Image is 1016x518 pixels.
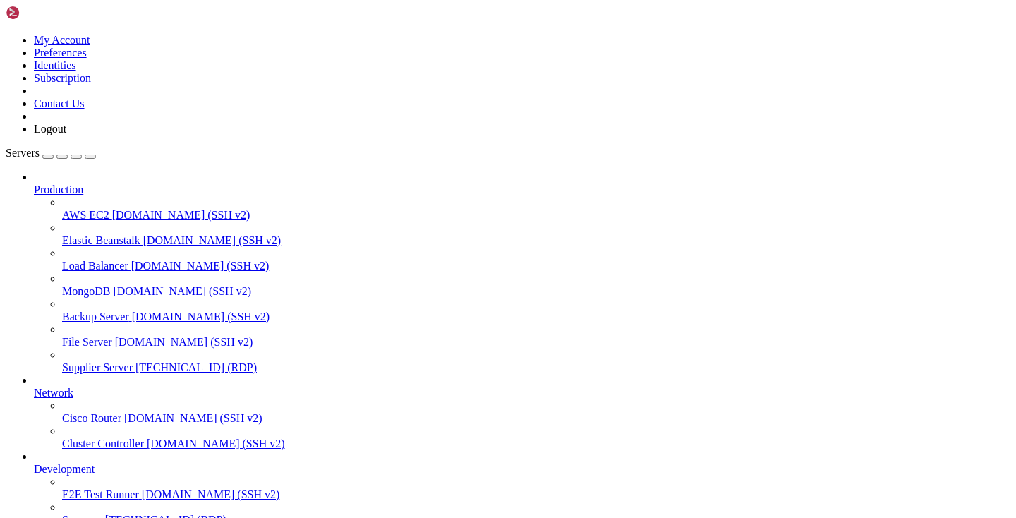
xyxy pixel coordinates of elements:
[34,59,76,71] a: Identities
[62,247,1010,272] li: Load Balancer [DOMAIN_NAME] (SSH v2)
[34,97,85,109] a: Contact Us
[62,285,1010,298] a: MongoDB [DOMAIN_NAME] (SSH v2)
[34,387,1010,399] a: Network
[113,285,251,297] span: [DOMAIN_NAME] (SSH v2)
[115,336,253,348] span: [DOMAIN_NAME] (SSH v2)
[124,412,262,424] span: [DOMAIN_NAME] (SSH v2)
[62,209,109,221] span: AWS EC2
[34,387,73,399] span: Network
[62,412,1010,425] a: Cisco Router [DOMAIN_NAME] (SSH v2)
[62,311,1010,323] a: Backup Server [DOMAIN_NAME] (SSH v2)
[62,285,110,297] span: MongoDB
[131,260,270,272] span: [DOMAIN_NAME] (SSH v2)
[62,488,139,500] span: E2E Test Runner
[34,463,1010,476] a: Development
[62,336,112,348] span: File Server
[62,222,1010,247] li: Elastic Beanstalk [DOMAIN_NAME] (SSH v2)
[62,311,129,323] span: Backup Server
[62,298,1010,323] li: Backup Server [DOMAIN_NAME] (SSH v2)
[62,425,1010,450] li: Cluster Controller [DOMAIN_NAME] (SSH v2)
[62,438,144,450] span: Cluster Controller
[34,171,1010,374] li: Production
[34,72,91,84] a: Subscription
[135,361,257,373] span: [TECHNICAL_ID] (RDP)
[62,260,128,272] span: Load Balancer
[62,412,121,424] span: Cisco Router
[143,234,282,246] span: [DOMAIN_NAME] (SSH v2)
[62,272,1010,298] li: MongoDB [DOMAIN_NAME] (SSH v2)
[34,374,1010,450] li: Network
[62,399,1010,425] li: Cisco Router [DOMAIN_NAME] (SSH v2)
[62,260,1010,272] a: Load Balancer [DOMAIN_NAME] (SSH v2)
[6,147,40,159] span: Servers
[62,234,140,246] span: Elastic Beanstalk
[34,47,87,59] a: Preferences
[142,488,280,500] span: [DOMAIN_NAME] (SSH v2)
[62,476,1010,501] li: E2E Test Runner [DOMAIN_NAME] (SSH v2)
[62,361,133,373] span: Supplier Server
[34,183,1010,196] a: Production
[62,361,1010,374] a: Supplier Server [TECHNICAL_ID] (RDP)
[62,196,1010,222] li: AWS EC2 [DOMAIN_NAME] (SSH v2)
[62,323,1010,349] li: File Server [DOMAIN_NAME] (SSH v2)
[62,488,1010,501] a: E2E Test Runner [DOMAIN_NAME] (SSH v2)
[147,438,285,450] span: [DOMAIN_NAME] (SSH v2)
[34,123,66,135] a: Logout
[34,463,95,475] span: Development
[62,349,1010,374] li: Supplier Server [TECHNICAL_ID] (RDP)
[62,209,1010,222] a: AWS EC2 [DOMAIN_NAME] (SSH v2)
[6,147,96,159] a: Servers
[62,336,1010,349] a: File Server [DOMAIN_NAME] (SSH v2)
[34,34,90,46] a: My Account
[62,438,1010,450] a: Cluster Controller [DOMAIN_NAME] (SSH v2)
[6,6,87,20] img: Shellngn
[132,311,270,323] span: [DOMAIN_NAME] (SSH v2)
[62,234,1010,247] a: Elastic Beanstalk [DOMAIN_NAME] (SSH v2)
[34,183,83,195] span: Production
[112,209,250,221] span: [DOMAIN_NAME] (SSH v2)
